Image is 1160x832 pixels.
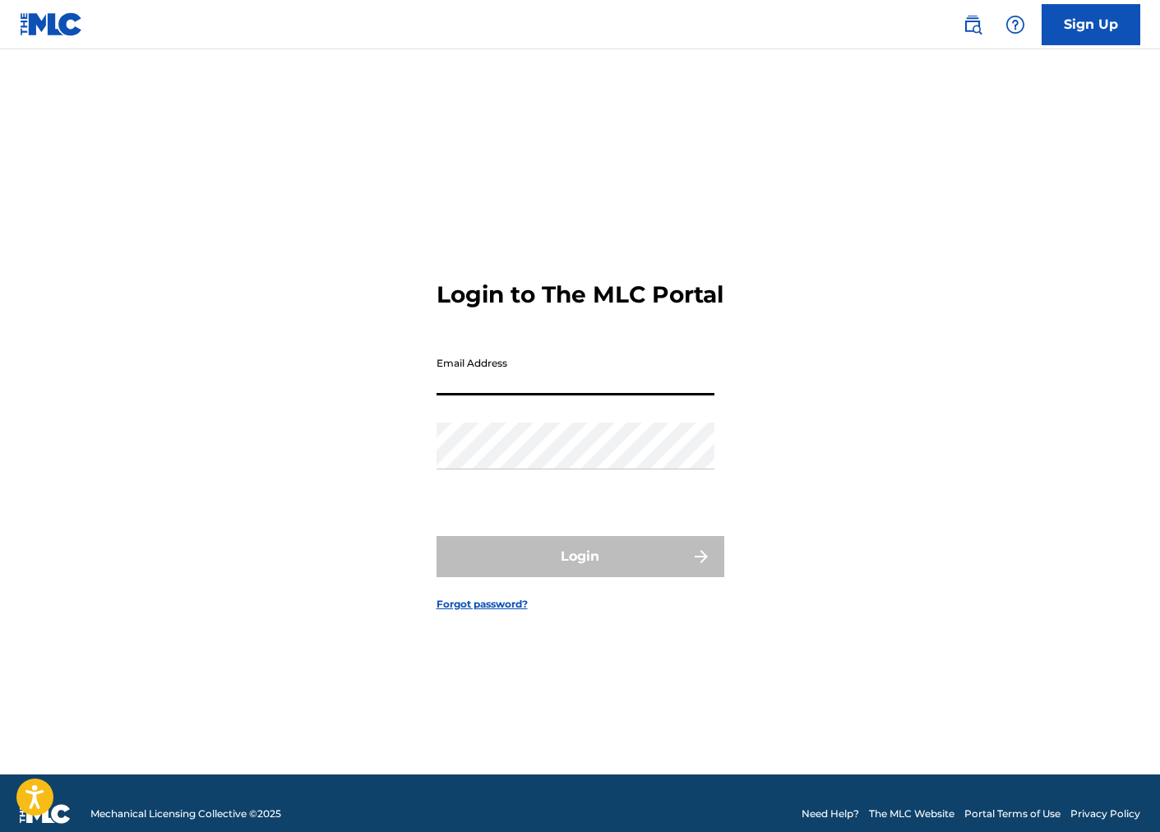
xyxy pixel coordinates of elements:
a: Privacy Policy [1070,807,1140,821]
a: Public Search [956,8,989,41]
img: MLC Logo [20,12,83,36]
img: help [1005,15,1025,35]
a: The MLC Website [869,807,954,821]
a: Forgot password? [437,597,528,612]
span: Mechanical Licensing Collective © 2025 [90,807,281,821]
a: Sign Up [1042,4,1140,45]
a: Portal Terms of Use [964,807,1061,821]
h3: Login to The MLC Portal [437,280,723,309]
img: logo [20,804,71,824]
div: Help [999,8,1032,41]
iframe: Chat Widget [1078,753,1160,832]
a: Need Help? [802,807,859,821]
img: search [963,15,982,35]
